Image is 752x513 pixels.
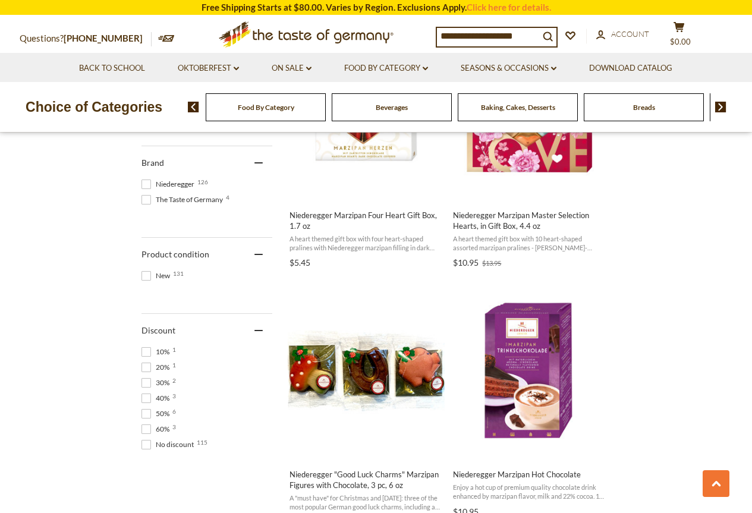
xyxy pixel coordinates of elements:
span: 4 [226,194,229,200]
span: The Taste of Germany [141,194,226,205]
span: 6 [172,408,176,414]
a: Breads [633,103,655,112]
span: Niederegger [141,179,198,190]
span: Brand [141,158,164,168]
span: 10% [141,347,173,357]
span: $13.95 [482,259,501,267]
span: $10.95 [453,257,479,267]
span: 131 [173,270,184,276]
span: Niederegger "Good Luck Charms" Marzipan Figures with Chocolate, 3 pc, 6 oz [290,469,443,490]
a: Click here for details. [467,2,551,12]
span: 60% [141,424,173,435]
span: Niederegger Marzipan Master Selection Hearts, in Gift Box, 4.4 oz [453,210,607,231]
span: 3 [172,393,176,399]
img: next arrow [715,102,726,112]
a: On Sale [272,62,312,75]
span: Product condition [141,249,209,259]
span: New [141,270,174,281]
span: 40% [141,393,173,404]
span: $5.45 [290,257,310,267]
span: A heart themed gift box with four heart-shaped pralines with Niederegger marzipan filling in dark... [290,234,443,253]
a: Seasons & Occasions [461,62,556,75]
span: 115 [197,439,207,445]
a: Account [596,28,649,41]
img: previous arrow [188,102,199,112]
span: 1 [172,347,176,353]
span: 3 [172,424,176,430]
span: Account [611,29,649,39]
span: 30% [141,377,173,388]
button: $0.00 [662,21,697,51]
a: Niederegger Marzipan Master Selection Hearts, in Gift Box, 4.4 oz [451,23,609,272]
img: Niederegger "Good Luck Charms" Marzipan Figures with Chocolate, 3 pc, 6 oz [288,292,445,450]
span: No discount [141,439,197,450]
p: Questions? [20,31,152,46]
span: Discount [141,325,175,335]
span: Niederegger Marzipan Four Heart Gift Box, 1.7 oz [290,210,443,231]
a: Niederegger Marzipan Four Heart Gift Box, 1.7 oz [288,23,445,272]
span: 20% [141,362,173,373]
span: A heart themed gift box with 10 heart-shaped assorted marzipan pralines - [PERSON_NAME]-nougat in... [453,234,607,253]
a: Baking, Cakes, Desserts [481,103,555,112]
a: [PHONE_NUMBER] [64,33,143,43]
span: A "must have" for Christmas and [DATE]: three of the most popular German good luck charms, includ... [290,493,443,512]
span: 2 [172,377,176,383]
a: Food By Category [344,62,428,75]
a: Oktoberfest [178,62,239,75]
span: Niederegger Marzipan Hot Chocolate [453,469,607,480]
a: Food By Category [238,103,294,112]
a: Beverages [376,103,408,112]
a: Download Catalog [589,62,672,75]
img: Niederegger Hot Chocolate [451,292,609,450]
span: Enjoy a hot cup of premium quality chocolate drink enhanced by marzipan flavor, milk and 22% coco... [453,483,607,501]
span: 1 [172,362,176,368]
span: 50% [141,408,173,419]
a: Back to School [79,62,145,75]
span: 126 [197,179,208,185]
span: $0.00 [670,37,691,46]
